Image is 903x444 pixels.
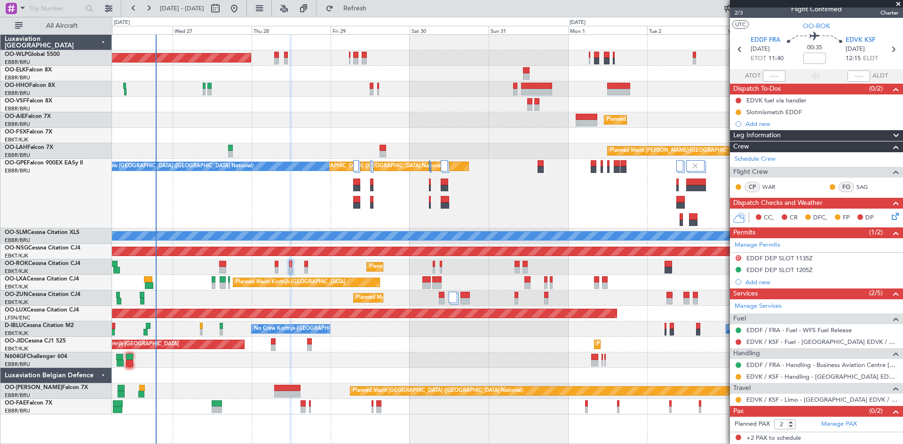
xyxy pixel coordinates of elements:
[356,291,466,305] div: Planned Maint Kortrijk-[GEOGRAPHIC_DATA]
[746,108,802,116] div: Slotmismatch EDDF
[5,83,29,88] span: OO-HHO
[5,268,28,275] a: EBKT/KJK
[254,322,351,336] div: No Crew Kortrijk-[GEOGRAPHIC_DATA]
[869,288,883,298] span: (2/5)
[5,67,52,73] a: OO-ELKFalcon 8X
[5,98,26,104] span: OO-VSF
[647,26,726,34] div: Tue 2
[745,71,760,81] span: ATOT
[5,252,28,259] a: EBKT/KJK
[5,114,25,119] span: OO-AIE
[5,160,83,166] a: OO-GPEFalcon 900EX EASy II
[5,90,30,97] a: EBBR/BRU
[736,255,741,261] button: D
[369,260,479,274] div: Planned Maint Kortrijk-[GEOGRAPHIC_DATA]
[733,288,758,299] span: Services
[764,213,774,223] span: CC,
[5,407,30,414] a: EBBR/BRU
[733,141,749,152] span: Crew
[5,276,79,282] a: OO-LXACessna Citation CJ4
[745,278,898,286] div: Add new
[869,406,883,416] span: (0/2)
[10,18,102,33] button: All Aircraft
[610,144,888,158] div: Planned Maint [PERSON_NAME]-[GEOGRAPHIC_DATA][PERSON_NAME] ([GEOGRAPHIC_DATA][PERSON_NAME])
[865,213,874,223] span: DP
[5,136,28,143] a: EBKT/KJK
[5,83,55,88] a: OO-HHOFalcon 8X
[5,385,62,390] span: OO-[PERSON_NAME]
[746,338,898,346] a: EDVK / KSF - Fuel - [GEOGRAPHIC_DATA] EDVK / KSF
[5,121,30,128] a: EBBR/BRU
[5,400,52,406] a: OO-FAEFalcon 7X
[5,283,28,290] a: EBKT/KJK
[762,183,784,191] a: WAR
[5,307,79,313] a: OO-LUXCessna Citation CJ4
[5,314,31,321] a: LFSN/ENC
[5,167,30,174] a: EBBR/BRU
[5,307,27,313] span: OO-LUX
[839,182,854,192] div: FO
[735,155,776,164] a: Schedule Crew
[568,26,647,34] div: Mon 1
[5,52,60,57] a: OO-WLPGlobal 5500
[751,45,770,54] span: [DATE]
[746,266,813,274] div: EDDF DEP SLOT 1205Z
[726,26,805,34] div: Wed 3
[5,385,88,390] a: OO-[PERSON_NAME]Falcon 7X
[570,19,586,27] div: [DATE]
[807,43,822,53] span: 00:35
[735,241,780,250] a: Manage Permits
[5,354,67,359] a: N604GFChallenger 604
[5,52,28,57] span: OO-WLP
[5,392,30,399] a: EBBR/BRU
[733,84,781,94] span: Dispatch To-Dos
[5,152,30,159] a: EBBR/BRU
[790,213,798,223] span: CR
[597,337,706,351] div: Planned Maint Kortrijk-[GEOGRAPHIC_DATA]
[746,254,813,262] div: EDDF DEP SLOT 1135Z
[746,396,898,404] a: EDVK / KSF - Limo - [GEOGRAPHIC_DATA] EDVK / KSF
[236,275,345,289] div: Planned Maint Kortrijk-[GEOGRAPHIC_DATA]
[29,1,83,16] input: Trip Number
[735,420,770,429] label: Planned PAX
[5,361,30,368] a: EBBR/BRU
[735,302,782,311] a: Manage Services
[733,348,760,359] span: Handling
[5,292,28,297] span: OO-ZUN
[5,354,27,359] span: N604GF
[791,4,842,14] div: Flight Confirmed
[732,20,749,29] button: UTC
[745,120,898,128] div: Add new
[5,114,51,119] a: OO-AIEFalcon 7X
[5,338,66,344] a: OO-JIDCessna CJ1 525
[813,213,827,223] span: DFC,
[5,160,27,166] span: OO-GPE
[751,54,766,63] span: ETOT
[746,326,852,334] a: EDDF / FRA - Fuel - WFS Fuel Release
[607,113,755,127] div: Planned Maint [GEOGRAPHIC_DATA] ([GEOGRAPHIC_DATA])
[733,227,755,238] span: Permits
[5,59,30,66] a: EBBR/BRU
[733,167,768,178] span: Flight Crew
[768,54,784,63] span: 11:40
[843,213,850,223] span: FP
[94,26,173,34] div: Tue 26
[846,36,875,45] span: EDVK KSF
[335,5,375,12] span: Refresh
[733,198,823,209] span: Dispatch Checks and Weather
[846,54,861,63] span: 12:15
[5,292,80,297] a: OO-ZUNCessna Citation CJ4
[733,406,744,417] span: Pax
[5,323,23,328] span: D-IBLU
[869,84,883,93] span: (0/2)
[691,162,699,170] img: gray-close.svg
[751,36,780,45] span: EDDF FRA
[5,261,80,266] a: OO-ROKCessna Citation CJ4
[5,245,28,251] span: OO-NSG
[173,26,252,34] div: Wed 27
[5,145,53,150] a: OO-LAHFalcon 7X
[5,245,80,251] a: OO-NSGCessna Citation CJ4
[863,54,878,63] span: ELDT
[872,71,888,81] span: ALDT
[5,338,24,344] span: OO-JID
